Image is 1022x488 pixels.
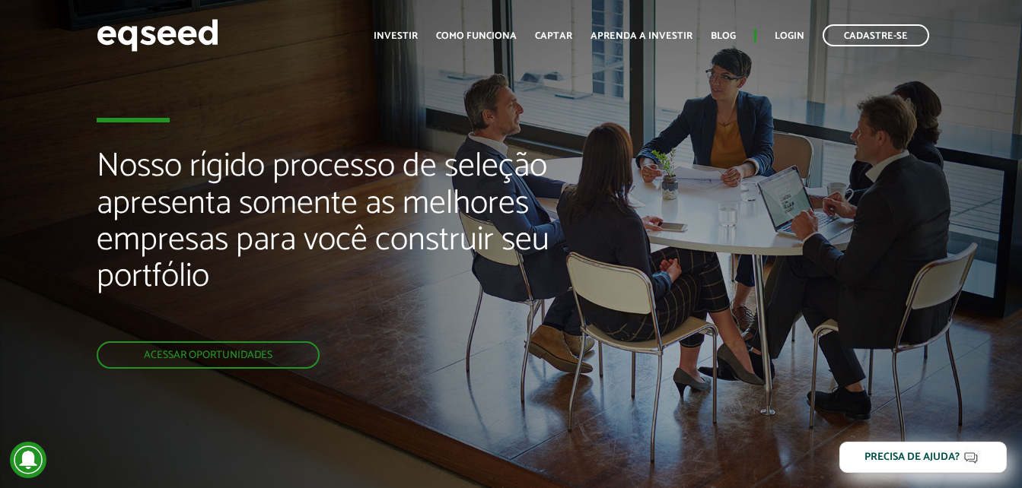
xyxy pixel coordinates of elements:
h2: Nosso rígido processo de seleção apresenta somente as melhores empresas para você construir seu p... [97,148,585,341]
a: Blog [711,31,736,41]
a: Cadastre-se [823,24,929,46]
a: Login [775,31,804,41]
a: Como funciona [436,31,517,41]
a: Captar [535,31,572,41]
a: Investir [374,31,418,41]
a: Aprenda a investir [591,31,692,41]
img: EqSeed [97,15,218,55]
a: Acessar oportunidades [97,341,320,369]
